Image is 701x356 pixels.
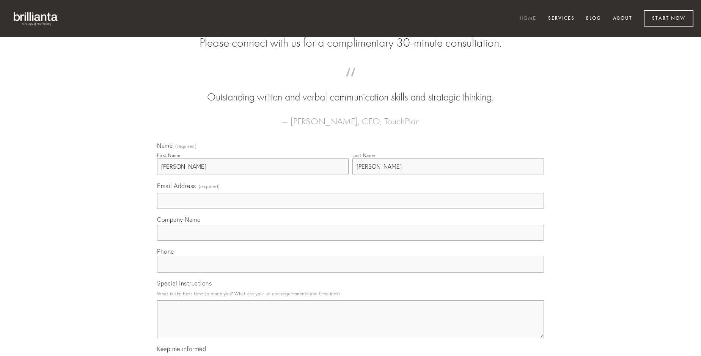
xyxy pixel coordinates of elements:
[157,345,206,353] span: Keep me informed
[169,75,532,105] blockquote: Outstanding written and verbal communication skills and strategic thinking.
[581,13,606,25] a: Blog
[644,10,693,27] a: Start Now
[543,13,580,25] a: Services
[515,13,541,25] a: Home
[169,75,532,90] span: “
[157,289,544,299] p: What is the best time to reach you? What are your unique requirements and timelines?
[8,8,64,30] img: brillianta - research, strategy, marketing
[157,36,544,50] h2: Please connect with us for a complimentary 30-minute consultation.
[157,216,200,223] span: Company Name
[157,248,174,255] span: Phone
[157,182,196,190] span: Email Address
[175,144,196,149] span: (required)
[169,105,532,129] figcaption: — [PERSON_NAME], CEO, TouchPlan
[352,152,375,158] div: Last Name
[157,142,173,149] span: Name
[157,279,212,287] span: Special Instructions
[608,13,637,25] a: About
[199,181,220,191] span: (required)
[157,152,180,158] div: First Name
